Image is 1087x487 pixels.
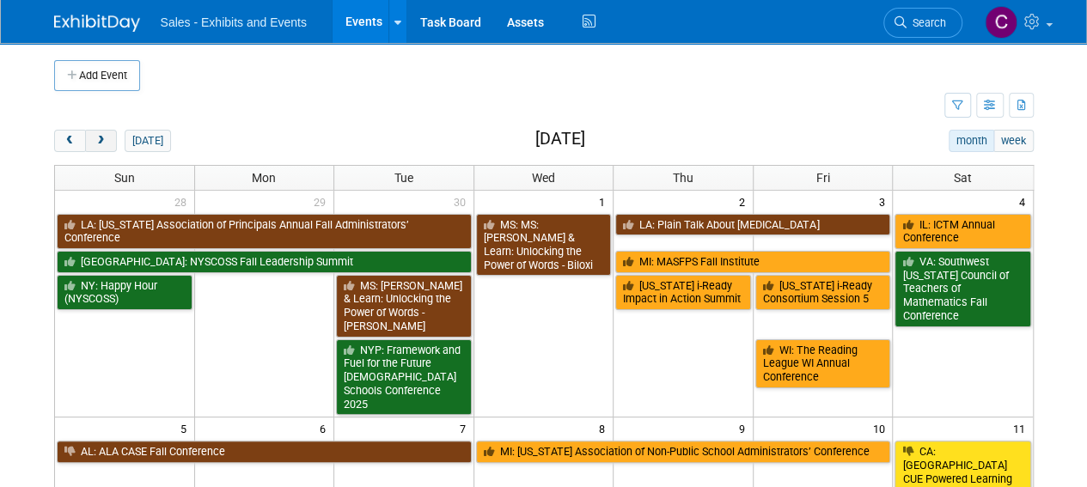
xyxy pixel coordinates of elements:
[114,171,135,185] span: Sun
[85,130,117,152] button: next
[615,214,890,236] a: LA: Plain Talk About [MEDICAL_DATA]
[993,130,1033,152] button: week
[816,171,830,185] span: Fri
[895,214,1030,249] a: IL: ICTM Annual Conference
[54,15,140,32] img: ExhibitDay
[57,441,472,463] a: AL: ALA CASE Fall Conference
[54,60,140,91] button: Add Event
[452,191,473,212] span: 30
[336,339,472,416] a: NYP: Framework and Fuel for the Future [DEMOGRAPHIC_DATA] Schools Conference 2025
[312,191,333,212] span: 29
[532,171,555,185] span: Wed
[318,417,333,439] span: 6
[57,251,472,273] a: [GEOGRAPHIC_DATA]: NYSCOSS Fall Leadership Summit
[1017,191,1033,212] span: 4
[161,15,307,29] span: Sales - Exhibits and Events
[755,275,891,310] a: [US_STATE] i-Ready Consortium Session 5
[125,130,170,152] button: [DATE]
[252,171,276,185] span: Mon
[985,6,1017,39] img: Christine Lurz
[737,191,753,212] span: 2
[673,171,693,185] span: Thu
[895,251,1030,327] a: VA: Southwest [US_STATE] Council of Teachers of Mathematics Fall Conference
[755,339,891,388] a: WI: The Reading League WI Annual Conference
[1011,417,1033,439] span: 11
[870,417,892,439] span: 10
[476,214,612,277] a: MS: MS: [PERSON_NAME] & Learn: Unlocking the Power of Words - Biloxi
[394,171,413,185] span: Tue
[57,214,472,249] a: LA: [US_STATE] Association of Principals Annual Fall Administrators’ Conference
[883,8,962,38] a: Search
[173,191,194,212] span: 28
[597,191,613,212] span: 1
[336,275,472,338] a: MS: [PERSON_NAME] & Learn: Unlocking the Power of Words - [PERSON_NAME]
[54,130,86,152] button: prev
[907,16,946,29] span: Search
[534,130,584,149] h2: [DATE]
[954,171,972,185] span: Sat
[949,130,994,152] button: month
[597,417,613,439] span: 8
[57,275,192,310] a: NY: Happy Hour (NYSCOSS)
[476,441,891,463] a: MI: [US_STATE] Association of Non-Public School Administrators’ Conference
[876,191,892,212] span: 3
[737,417,753,439] span: 9
[615,251,890,273] a: MI: MASFPS Fall Institute
[458,417,473,439] span: 7
[179,417,194,439] span: 5
[615,275,751,310] a: [US_STATE] i-Ready Impact in Action Summit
